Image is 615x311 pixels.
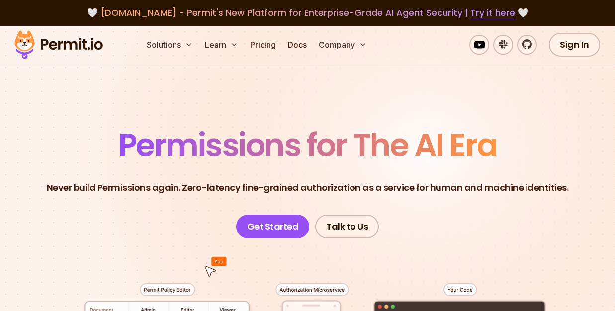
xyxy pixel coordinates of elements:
a: Get Started [236,215,310,238]
span: [DOMAIN_NAME] - Permit's New Platform for Enterprise-Grade AI Agent Security | [100,6,515,19]
a: Talk to Us [315,215,379,238]
a: Try it here [470,6,515,19]
button: Company [315,35,371,55]
a: Docs [284,35,311,55]
a: Sign In [549,33,600,57]
a: Pricing [246,35,280,55]
p: Never build Permissions again. Zero-latency fine-grained authorization as a service for human and... [47,181,569,195]
div: 🤍 🤍 [24,6,591,20]
img: Permit logo [10,28,107,62]
button: Learn [201,35,242,55]
span: Permissions for The AI Era [118,123,497,167]
button: Solutions [143,35,197,55]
